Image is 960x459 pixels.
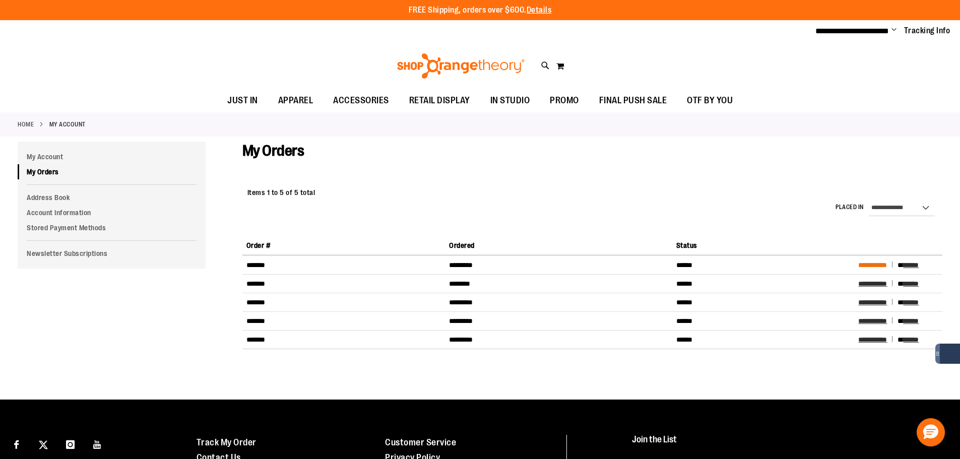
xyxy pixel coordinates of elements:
[917,418,945,446] button: Hello, have a question? Let’s chat.
[18,205,206,220] a: Account Information
[672,236,855,255] th: Status
[242,236,445,255] th: Order #
[18,190,206,205] a: Address Book
[8,435,25,452] a: Visit our Facebook page
[18,120,34,129] a: Home
[18,164,206,179] a: My Orders
[323,89,399,112] a: ACCESSORIES
[242,142,304,159] span: My Orders
[18,220,206,235] a: Stored Payment Methods
[396,53,526,79] img: Shop Orangetheory
[677,89,743,112] a: OTF BY YOU
[589,89,677,112] a: FINAL PUSH SALE
[385,437,456,447] a: Customer Service
[540,89,589,112] a: PROMO
[61,435,79,452] a: Visit our Instagram page
[18,246,206,261] a: Newsletter Subscriptions
[527,6,552,15] a: Details
[687,89,733,112] span: OTF BY YOU
[550,89,579,112] span: PROMO
[217,89,268,112] a: JUST IN
[836,203,864,212] label: Placed in
[409,5,552,16] p: FREE Shipping, orders over $600.
[445,236,672,255] th: Ordered
[480,89,540,112] a: IN STUDIO
[227,89,258,112] span: JUST IN
[399,89,480,112] a: RETAIL DISPLAY
[49,120,86,129] strong: My Account
[409,89,470,112] span: RETAIL DISPLAY
[39,440,48,449] img: Twitter
[89,435,106,452] a: Visit our Youtube page
[599,89,667,112] span: FINAL PUSH SALE
[891,26,897,36] button: Account menu
[278,89,313,112] span: APPAREL
[904,25,950,36] a: Tracking Info
[268,89,324,112] a: APPAREL
[35,435,52,452] a: Visit our X page
[333,89,389,112] span: ACCESSORIES
[247,188,315,196] span: Items 1 to 5 of 5 total
[18,149,206,164] a: My Account
[490,89,530,112] span: IN STUDIO
[632,435,937,453] h4: Join the List
[197,437,257,447] a: Track My Order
